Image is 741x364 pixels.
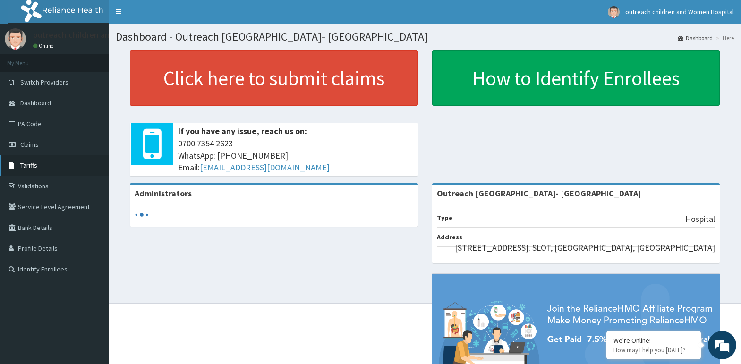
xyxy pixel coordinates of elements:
a: How to Identify Enrollees [432,50,720,106]
span: Claims [20,140,39,149]
span: Tariffs [20,161,37,169]
a: Online [33,42,56,49]
span: Dashboard [20,99,51,107]
b: Type [437,213,452,222]
b: If you have any issue, reach us on: [178,126,307,136]
p: outreach children and Women Hospital [33,31,177,39]
div: We're Online! [613,336,694,345]
p: [STREET_ADDRESS]. SLOT, [GEOGRAPHIC_DATA], [GEOGRAPHIC_DATA] [455,242,715,254]
p: How may I help you today? [613,346,694,354]
h1: Dashboard - Outreach [GEOGRAPHIC_DATA]- [GEOGRAPHIC_DATA] [116,31,734,43]
span: 0700 7354 2623 WhatsApp: [PHONE_NUMBER] Email: [178,137,413,174]
li: Here [714,34,734,42]
img: User Image [5,28,26,50]
span: outreach children and Women Hospital [625,8,734,16]
b: Administrators [135,188,192,199]
strong: Outreach [GEOGRAPHIC_DATA]- [GEOGRAPHIC_DATA] [437,188,641,199]
b: Address [437,233,462,241]
a: Dashboard [678,34,713,42]
svg: audio-loading [135,208,149,222]
a: [EMAIL_ADDRESS][DOMAIN_NAME] [200,162,330,173]
a: Click here to submit claims [130,50,418,106]
img: User Image [608,6,620,18]
p: Hospital [685,213,715,225]
span: Switch Providers [20,78,68,86]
